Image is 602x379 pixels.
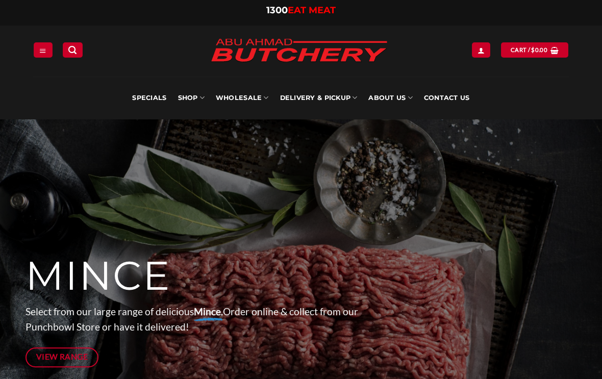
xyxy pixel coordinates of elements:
[26,251,171,300] span: MINCE
[132,77,166,119] a: Specials
[531,46,547,53] bdi: 0.00
[368,77,412,119] a: About Us
[26,306,358,333] span: Select from our large range of delicious Order online & collect from our Punchbowl Store or have ...
[266,5,288,16] span: 1300
[472,42,490,57] a: Login
[288,5,336,16] span: EAT MEAT
[266,5,336,16] a: 1300EAT MEAT
[424,77,470,119] a: Contact Us
[36,350,88,363] span: View Range
[202,32,396,70] img: Abu Ahmad Butchery
[63,42,82,57] a: Search
[531,45,535,55] span: $
[178,77,205,119] a: SHOP
[216,77,269,119] a: Wholesale
[280,77,358,119] a: Delivery & Pickup
[501,42,568,57] a: View cart
[34,42,52,57] a: Menu
[511,45,547,55] span: Cart /
[26,347,98,367] a: View Range
[194,306,223,317] strong: Mince.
